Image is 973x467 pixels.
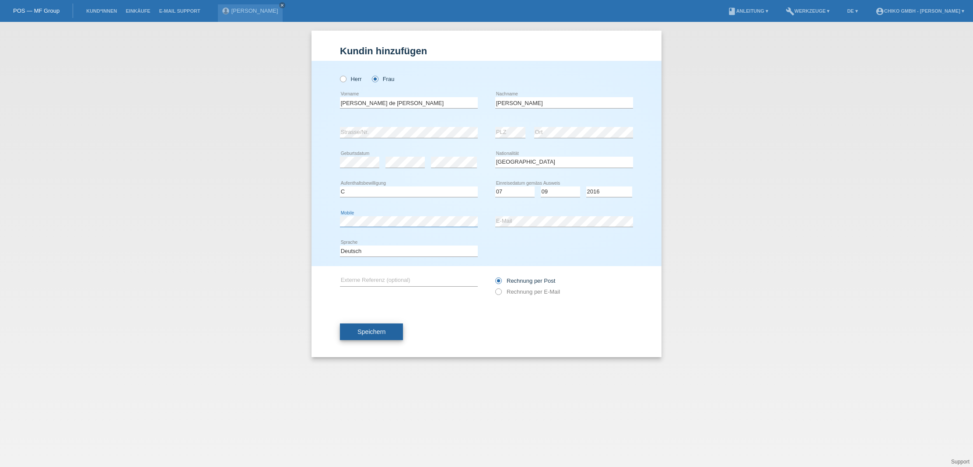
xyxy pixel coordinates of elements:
a: account_circleChiko GmbH - [PERSON_NAME] ▾ [871,8,969,14]
i: close [280,3,284,7]
input: Herr [340,76,346,81]
i: book [728,7,736,16]
a: Support [951,459,969,465]
a: Kund*innen [82,8,121,14]
a: Einkäufe [121,8,154,14]
a: [PERSON_NAME] [231,7,278,14]
a: buildWerkzeuge ▾ [781,8,834,14]
h1: Kundin hinzufügen [340,46,633,56]
a: E-Mail Support [155,8,205,14]
i: account_circle [875,7,884,16]
label: Rechnung per E-Mail [495,288,560,295]
input: Frau [372,76,378,81]
input: Rechnung per Post [495,277,501,288]
label: Frau [372,76,394,82]
a: DE ▾ [843,8,862,14]
a: bookAnleitung ▾ [723,8,773,14]
label: Herr [340,76,362,82]
button: Speichern [340,323,403,340]
span: Speichern [357,328,385,335]
i: build [786,7,794,16]
a: POS — MF Group [13,7,59,14]
label: Rechnung per Post [495,277,555,284]
input: Rechnung per E-Mail [495,288,501,299]
a: close [279,2,285,8]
